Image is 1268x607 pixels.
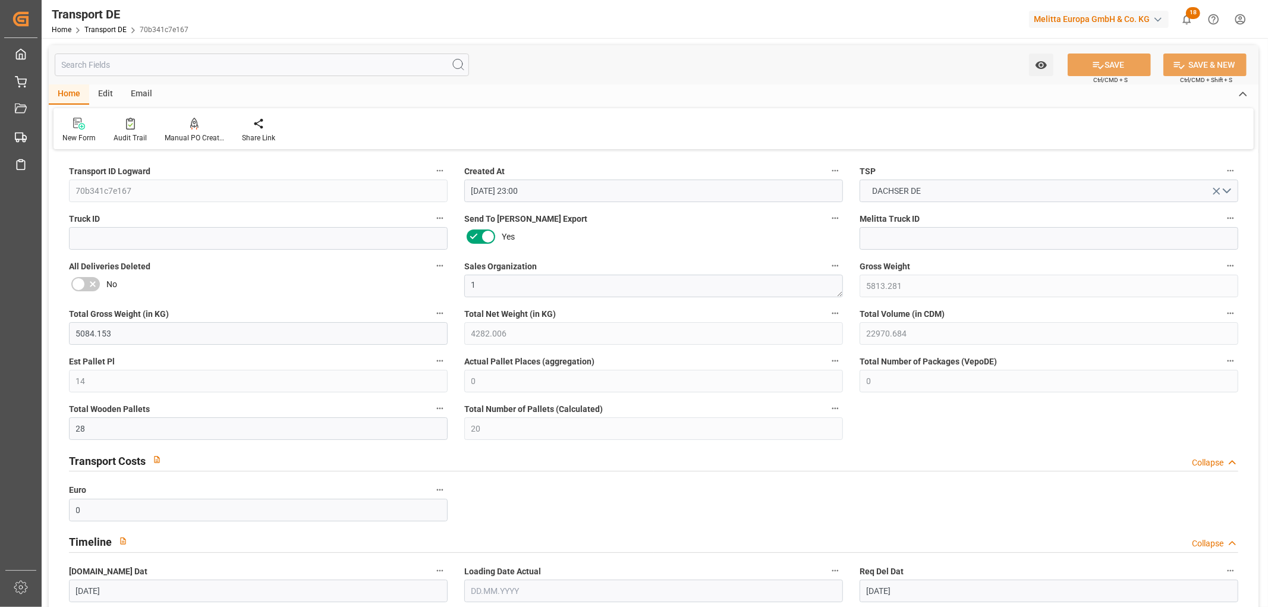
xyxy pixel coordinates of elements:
[464,275,843,297] textarea: 1
[1223,353,1238,369] button: Total Number of Packages (VepoDE)
[827,401,843,416] button: Total Number of Pallets (Calculated)
[464,180,843,202] input: DD.MM.YYYY HH:MM
[52,26,71,34] a: Home
[827,210,843,226] button: Send To [PERSON_NAME] Export
[69,453,146,469] h2: Transport Costs
[432,258,448,273] button: All Deliveries Deleted
[1223,163,1238,178] button: TSP
[89,84,122,105] div: Edit
[860,213,920,225] span: Melitta Truck ID
[84,26,127,34] a: Transport DE
[1192,537,1223,550] div: Collapse
[827,563,843,578] button: Loading Date Actual
[867,185,927,197] span: DACHSER DE
[69,165,150,178] span: Transport ID Logward
[464,580,843,602] input: DD.MM.YYYY
[860,356,997,368] span: Total Number of Packages (VepoDE)
[69,565,147,578] span: [DOMAIN_NAME] Dat
[69,308,169,320] span: Total Gross Weight (in KG)
[464,565,541,578] span: Loading Date Actual
[827,353,843,369] button: Actual Pallet Places (aggregation)
[464,165,505,178] span: Created At
[1223,306,1238,321] button: Total Volume (in CDM)
[1068,54,1151,76] button: SAVE
[432,163,448,178] button: Transport ID Logward
[69,213,100,225] span: Truck ID
[112,530,134,552] button: View description
[464,308,556,320] span: Total Net Weight (in KG)
[1223,210,1238,226] button: Melitta Truck ID
[432,563,448,578] button: [DOMAIN_NAME] Dat
[860,260,910,273] span: Gross Weight
[1200,6,1227,33] button: Help Center
[1192,457,1223,469] div: Collapse
[860,308,945,320] span: Total Volume (in CDM)
[52,5,188,23] div: Transport DE
[62,133,96,143] div: New Form
[69,403,150,416] span: Total Wooden Pallets
[860,565,904,578] span: Req Del Dat
[1173,6,1200,33] button: show 18 new notifications
[122,84,161,105] div: Email
[165,133,224,143] div: Manual PO Creation
[49,84,89,105] div: Home
[827,306,843,321] button: Total Net Weight (in KG)
[464,213,587,225] span: Send To [PERSON_NAME] Export
[860,165,876,178] span: TSP
[1223,563,1238,578] button: Req Del Dat
[242,133,275,143] div: Share Link
[114,133,147,143] div: Audit Trail
[464,356,594,368] span: Actual Pallet Places (aggregation)
[1186,7,1200,19] span: 18
[464,403,603,416] span: Total Number of Pallets (Calculated)
[1223,258,1238,273] button: Gross Weight
[69,580,448,602] input: DD.MM.YYYY
[1029,54,1053,76] button: open menu
[432,210,448,226] button: Truck ID
[146,448,168,471] button: View description
[860,180,1238,202] button: open menu
[860,580,1238,602] input: DD.MM.YYYY
[432,353,448,369] button: Est Pallet Pl
[1180,76,1232,84] span: Ctrl/CMD + Shift + S
[69,260,150,273] span: All Deliveries Deleted
[464,260,537,273] span: Sales Organization
[502,231,515,243] span: Yes
[1029,11,1169,28] div: Melitta Europa GmbH & Co. KG
[1163,54,1247,76] button: SAVE & NEW
[827,163,843,178] button: Created At
[1029,8,1173,30] button: Melitta Europa GmbH & Co. KG
[69,534,112,550] h2: Timeline
[69,484,86,496] span: Euro
[1093,76,1128,84] span: Ctrl/CMD + S
[432,482,448,498] button: Euro
[106,278,117,291] span: No
[69,356,115,368] span: Est Pallet Pl
[432,401,448,416] button: Total Wooden Pallets
[827,258,843,273] button: Sales Organization
[55,54,469,76] input: Search Fields
[432,306,448,321] button: Total Gross Weight (in KG)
